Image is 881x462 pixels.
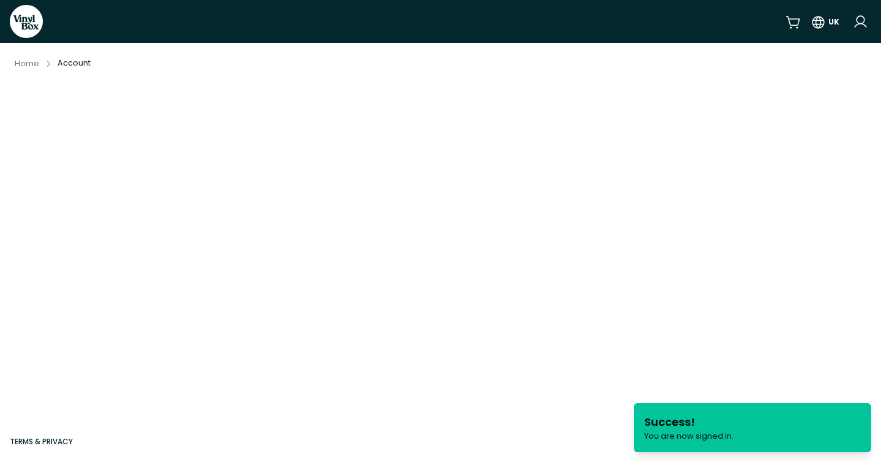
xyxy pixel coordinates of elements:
[811,10,839,32] button: UK
[15,57,39,69] a: Home
[644,414,734,430] div: Success!
[15,58,39,69] span: Home
[828,17,839,28] div: UK
[10,436,73,447] a: Terms & Privacy
[58,57,91,69] p: Account
[644,430,734,442] div: You are now signed in.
